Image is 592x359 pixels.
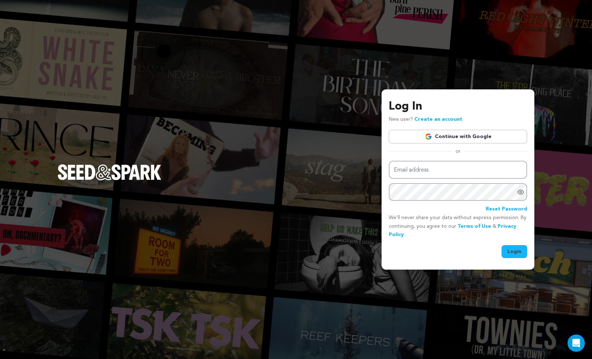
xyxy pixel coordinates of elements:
[58,164,161,180] img: Seed&Spark Logo
[389,98,527,115] h3: Log In
[567,334,585,352] div: Open Intercom Messenger
[389,214,527,239] p: We’ll never share your data without express permission. By continuing, you agree to our & .
[451,148,465,155] span: or
[486,205,527,214] a: Reset Password
[389,130,527,143] a: Continue with Google
[517,189,524,196] a: Show password as plain text. Warning: this will display your password on the screen.
[502,245,527,258] button: Login
[425,133,432,140] img: Google logo
[389,161,527,179] input: Email address
[389,115,462,124] p: New user?
[458,224,491,229] a: Terms of Use
[414,117,462,122] a: Create an account
[58,164,161,195] a: Seed&Spark Homepage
